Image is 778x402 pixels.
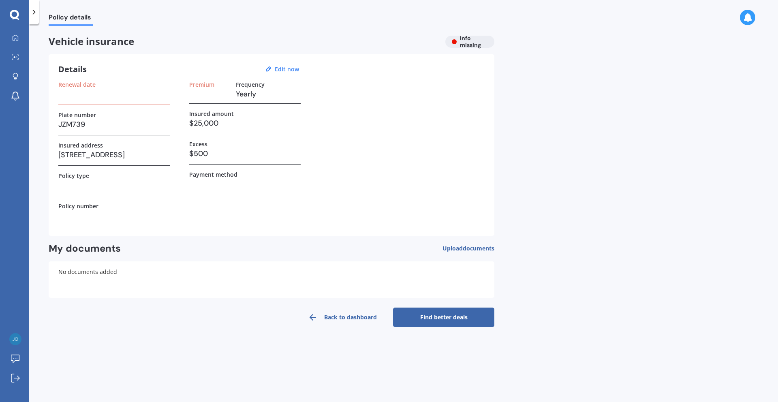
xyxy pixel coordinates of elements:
button: Edit now [272,66,301,73]
a: Find better deals [393,308,494,327]
label: Policy type [58,172,89,179]
button: Uploaddocuments [442,242,494,255]
h2: My documents [49,242,121,255]
label: Frequency [236,81,265,88]
h3: $25,000 [189,117,301,129]
h3: [STREET_ADDRESS] [58,149,170,161]
img: d4c3f81181f4d6a97ce27436349cd180 [9,333,21,345]
div: No documents added [49,261,494,298]
h3: JZM739 [58,118,170,130]
label: Insured address [58,142,103,149]
span: Upload [442,245,494,252]
label: Premium [189,81,214,88]
h3: $500 [189,148,301,160]
span: Policy details [49,13,93,24]
h3: Details [58,64,87,75]
label: Payment method [189,171,237,178]
label: Excess [189,141,207,148]
a: Back to dashboard [292,308,393,327]
label: Insured amount [189,110,234,117]
label: Plate number [58,111,96,118]
span: documents [463,244,494,252]
span: Vehicle insurance [49,36,439,47]
label: Policy number [58,203,98,210]
u: Edit now [275,65,299,73]
h3: Yearly [236,88,301,100]
label: Renewal date [58,81,96,88]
